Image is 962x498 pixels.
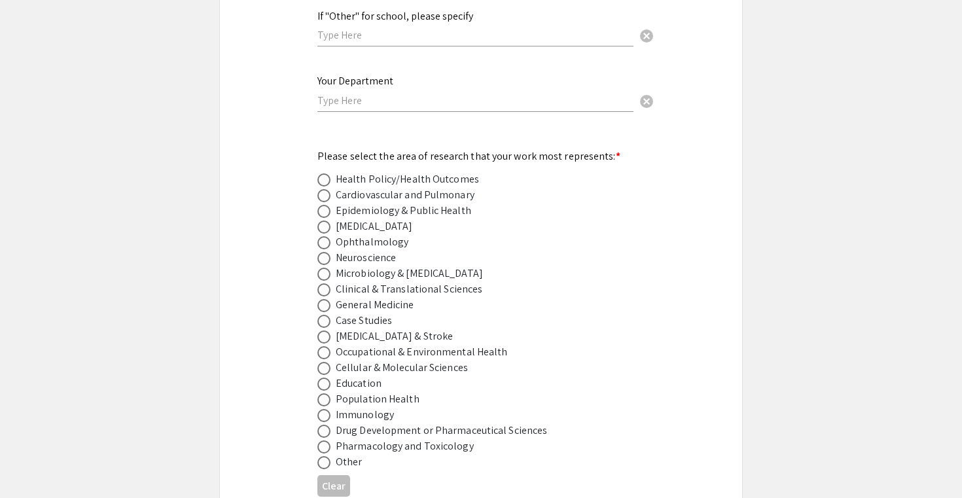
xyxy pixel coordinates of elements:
mat-label: Please select the area of research that your work most represents: [317,149,620,163]
iframe: Chat [10,439,56,488]
div: Neuroscience [336,250,396,266]
span: cancel [639,28,654,44]
div: Cellular & Molecular Sciences [336,360,468,376]
div: Microbiology & [MEDICAL_DATA] [336,266,483,281]
div: Cardiovascular and Pulmonary [336,187,474,203]
div: Drug Development or Pharmaceutical Sciences [336,423,547,438]
div: Ophthalmology [336,234,408,250]
div: General Medicine [336,297,414,313]
mat-label: If "Other" for school, please specify [317,9,473,23]
div: [MEDICAL_DATA] & Stroke [336,329,453,344]
input: Type Here [317,28,633,42]
div: Epidemiology & Public Health [336,203,471,219]
input: Type Here [317,94,633,107]
div: Health Policy/Health Outcomes [336,171,479,187]
button: Clear [633,22,660,48]
div: Clinical & Translational Sciences [336,281,482,297]
div: Occupational & Environmental Health [336,344,508,360]
mat-label: Your Department [317,74,393,88]
div: [MEDICAL_DATA] [336,219,412,234]
div: Other [336,454,363,470]
div: Education [336,376,382,391]
div: Population Health [336,391,419,407]
div: Pharmacology and Toxicology [336,438,474,454]
span: cancel [639,94,654,109]
div: Immunology [336,407,394,423]
div: Case Studies [336,313,392,329]
button: Clear [317,475,350,497]
button: Clear [633,88,660,114]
